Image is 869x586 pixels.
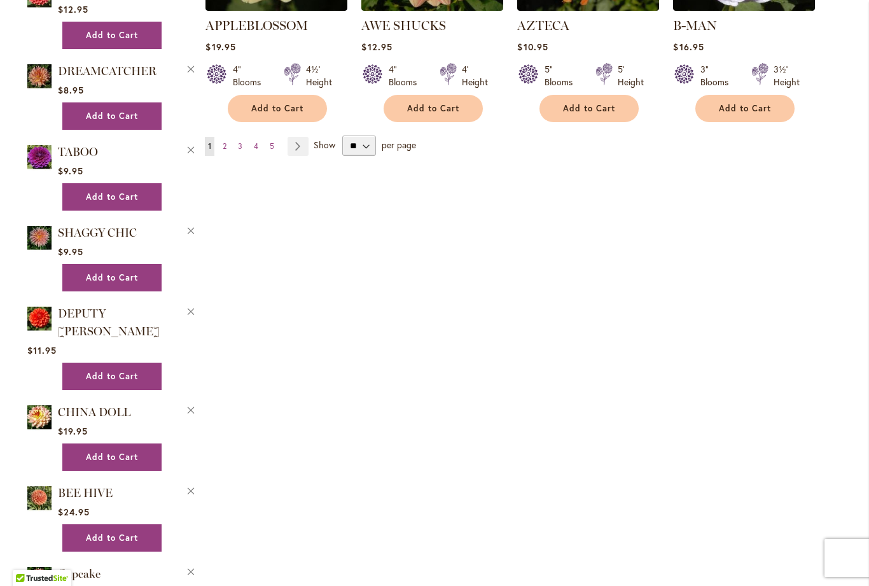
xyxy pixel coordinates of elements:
div: 5' Height [618,63,644,88]
div: 4' Height [462,63,488,88]
span: 2 [223,141,226,151]
span: $10.95 [517,41,548,53]
button: Add to Cart [62,443,162,471]
a: BEE HIVE [58,486,113,500]
span: $8.95 [58,84,84,96]
div: 4" Blooms [233,63,268,88]
span: $11.95 [27,344,57,356]
a: CHINA DOLL [58,405,130,419]
span: $9.95 [58,165,83,177]
a: SHAGGY CHIC [58,226,137,240]
a: SHAGGY CHIC [27,223,52,255]
a: B-MAN [673,1,815,13]
span: per page [382,139,416,151]
a: Cupcake [58,567,101,581]
span: $19.95 [58,425,88,437]
div: 4½' Height [306,63,332,88]
span: Add to Cart [86,371,138,382]
button: Add to Cart [384,95,483,122]
div: 4" Blooms [389,63,424,88]
a: TABOO [58,145,98,159]
span: $12.95 [361,41,392,53]
span: Add to Cart [86,111,138,122]
div: 5" Blooms [545,63,580,88]
span: Add to Cart [86,533,138,543]
div: 3" Blooms [700,63,736,88]
button: Add to Cart [62,183,162,211]
span: $16.95 [673,41,704,53]
a: APPLEBLOSSOM [205,1,347,13]
a: CHINA DOLL [27,403,52,434]
span: $9.95 [58,246,83,258]
button: Add to Cart [539,95,639,122]
a: 3 [235,137,246,156]
a: BEE HIVE [27,484,52,515]
img: TABOO [27,143,52,171]
a: AWE SHUCKS [361,1,503,13]
span: Add to Cart [86,30,138,41]
span: Add to Cart [251,103,303,114]
span: 3 [238,141,242,151]
button: Add to Cart [62,102,162,130]
a: TABOO [27,143,52,174]
span: Show [314,139,335,151]
span: Add to Cart [719,103,771,114]
a: DEPUTY [PERSON_NAME] [58,307,160,338]
a: Dreamcatcher [27,62,52,93]
a: AZTECA [517,18,569,33]
span: Add to Cart [86,452,138,463]
button: Add to Cart [62,22,162,49]
span: $24.95 [58,506,90,518]
a: AWE SHUCKS [361,18,446,33]
span: Add to Cart [86,192,138,202]
a: AZTECA [517,1,659,13]
span: 4 [254,141,258,151]
img: SHAGGY CHIC [27,223,52,252]
a: 5 [267,137,277,156]
button: Add to Cart [695,95,795,122]
button: Add to Cart [62,524,162,552]
img: Dreamcatcher [27,62,52,90]
div: 3½' Height [774,63,800,88]
img: BEE HIVE [27,484,52,512]
span: 1 [208,141,211,151]
span: Add to Cart [407,103,459,114]
a: 4 [251,137,261,156]
span: Add to Cart [86,272,138,283]
a: B-MAN [673,18,717,33]
span: Add to Cart [563,103,615,114]
a: APPLEBLOSSOM [205,18,308,33]
button: Add to Cart [228,95,327,122]
img: DEPUTY BOB [27,304,52,333]
img: CHINA DOLL [27,403,52,431]
a: DEPUTY BOB [27,304,52,335]
iframe: Launch Accessibility Center [10,541,45,576]
button: Add to Cart [62,264,162,291]
a: DREAMCATCHER [58,64,156,78]
span: 5 [270,141,274,151]
button: Add to Cart [62,363,162,390]
span: $12.95 [58,3,88,15]
span: $19.95 [205,41,235,53]
a: 2 [219,137,230,156]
